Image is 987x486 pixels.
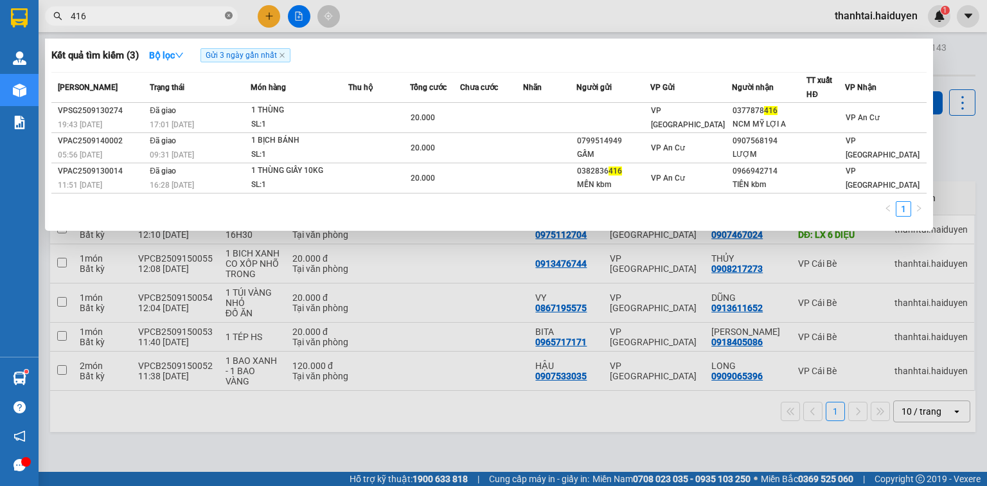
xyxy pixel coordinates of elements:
div: 1 THÙNG [251,104,348,118]
span: Người nhận [732,83,774,92]
img: warehouse-icon [13,51,26,65]
li: Previous Page [880,201,896,217]
div: VPAC2509140002 [58,134,146,148]
div: 0966942714 [733,165,806,178]
div: NCM MỸ LỢI A [733,118,806,131]
span: 09:31 [DATE] [150,150,194,159]
span: message [13,459,26,471]
button: right [911,201,927,217]
li: Next Page [911,201,927,217]
h3: Kết quả tìm kiếm ( 3 ) [51,49,139,62]
span: Trạng thái [150,83,184,92]
img: solution-icon [13,116,26,129]
span: search [53,12,62,21]
a: 1 [896,202,911,216]
span: Món hàng [251,83,286,92]
span: question-circle [13,401,26,413]
span: close-circle [225,12,233,19]
div: GẤM [577,148,650,161]
div: SL: 1 [251,118,348,132]
button: left [880,201,896,217]
span: 20.000 [411,143,435,152]
div: 0382836 [577,165,650,178]
li: 1 [896,201,911,217]
span: VP [GEOGRAPHIC_DATA] [846,166,920,190]
span: Nhãn [523,83,542,92]
span: Tổng cước [410,83,447,92]
div: LƯỢM [733,148,806,161]
img: logo-vxr [11,8,28,28]
span: right [915,204,923,212]
span: VP Nhận [845,83,876,92]
img: warehouse-icon [13,372,26,385]
span: VP An Cư [651,143,685,152]
span: 17:01 [DATE] [150,120,194,129]
div: VPSG2509130274 [58,104,146,118]
span: 05:56 [DATE] [58,150,102,159]
span: VP [GEOGRAPHIC_DATA] [846,136,920,159]
span: close-circle [225,10,233,22]
div: VPAC2509130014 [58,165,146,178]
span: Đã giao [150,166,176,175]
div: 0907568194 [733,134,806,148]
span: TT xuất HĐ [806,76,832,99]
span: 16:28 [DATE] [150,181,194,190]
div: 0799514949 [577,134,650,148]
img: warehouse-icon [13,84,26,97]
div: 0377878 [733,104,806,118]
span: Người gửi [576,83,612,92]
div: 1 THÙNG GIẤY 10KG [251,164,348,178]
span: down [175,51,184,60]
span: VP An Cư [846,113,880,122]
span: notification [13,430,26,442]
div: SL: 1 [251,148,348,162]
span: VP [GEOGRAPHIC_DATA] [651,106,725,129]
span: VP Gửi [650,83,675,92]
span: 11:51 [DATE] [58,181,102,190]
span: 20.000 [411,174,435,183]
span: VP An Cư [651,174,685,183]
span: Đã giao [150,106,176,115]
div: MẾN kbm [577,178,650,192]
span: 20.000 [411,113,435,122]
span: 416 [609,166,622,175]
span: close [279,52,285,59]
span: 19:43 [DATE] [58,120,102,129]
div: TIÊN kbm [733,178,806,192]
span: left [884,204,892,212]
sup: 1 [24,370,28,373]
span: Thu hộ [348,83,373,92]
strong: Bộ lọc [149,50,184,60]
div: SL: 1 [251,178,348,192]
button: Bộ lọcdown [139,45,194,66]
span: Gửi 3 ngày gần nhất [200,48,290,62]
div: 1 BỊCH BÁNH [251,134,348,148]
span: Đã giao [150,136,176,145]
span: [PERSON_NAME] [58,83,118,92]
span: 416 [764,106,778,115]
input: Tìm tên, số ĐT hoặc mã đơn [71,9,222,23]
span: Chưa cước [460,83,498,92]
